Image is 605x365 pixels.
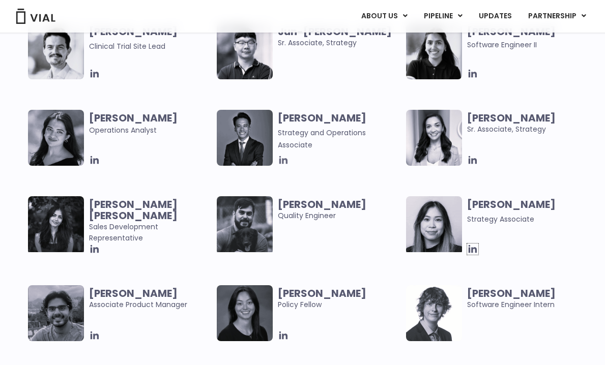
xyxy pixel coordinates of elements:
[467,286,556,300] b: [PERSON_NAME]
[217,196,273,252] img: Man smiling posing for picture
[89,41,165,51] span: Clinical Trial Site Lead
[467,214,534,224] span: Strategy Associate
[467,112,590,135] span: Sr. Associate, Strategy
[89,112,212,136] span: Operations Analyst
[278,288,400,310] span: Policy Fellow
[467,288,590,310] span: Software Engineer Intern
[89,197,178,223] b: [PERSON_NAME] [PERSON_NAME]
[28,23,84,79] img: Image of smiling man named Glenn
[217,110,273,166] img: Headshot of smiling man named Urann
[471,8,520,25] a: UPDATES
[467,111,556,125] b: [PERSON_NAME]
[416,8,470,25] a: PIPELINEMenu Toggle
[278,197,366,211] b: [PERSON_NAME]
[278,111,366,125] b: [PERSON_NAME]
[28,110,84,166] img: Headshot of smiling woman named Sharicka
[520,8,594,25] a: PARTNERSHIPMenu Toggle
[467,40,537,50] span: Software Engineer II
[406,196,462,252] img: Headshot of smiling woman named Vanessa
[278,128,366,150] span: Strategy and Operations Associate
[278,286,366,300] b: [PERSON_NAME]
[89,288,212,310] span: Associate Product Manager
[278,199,400,221] span: Quality Engineer
[28,196,84,252] img: Smiling woman named Harman
[467,197,556,211] b: [PERSON_NAME]
[89,199,212,244] span: Sales Development Representative
[15,9,56,24] img: Vial Logo
[89,111,178,125] b: [PERSON_NAME]
[217,285,273,341] img: Smiling woman named Claudia
[406,110,462,166] img: Smiling woman named Ana
[406,23,462,79] img: Image of smiling woman named Tanvi
[353,8,415,25] a: ABOUT USMenu Toggle
[89,286,178,300] b: [PERSON_NAME]
[217,23,273,79] img: Image of smiling man named Jun-Goo
[28,285,84,341] img: Headshot of smiling man named Abhinav
[278,26,400,48] span: Sr. Associate, Strategy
